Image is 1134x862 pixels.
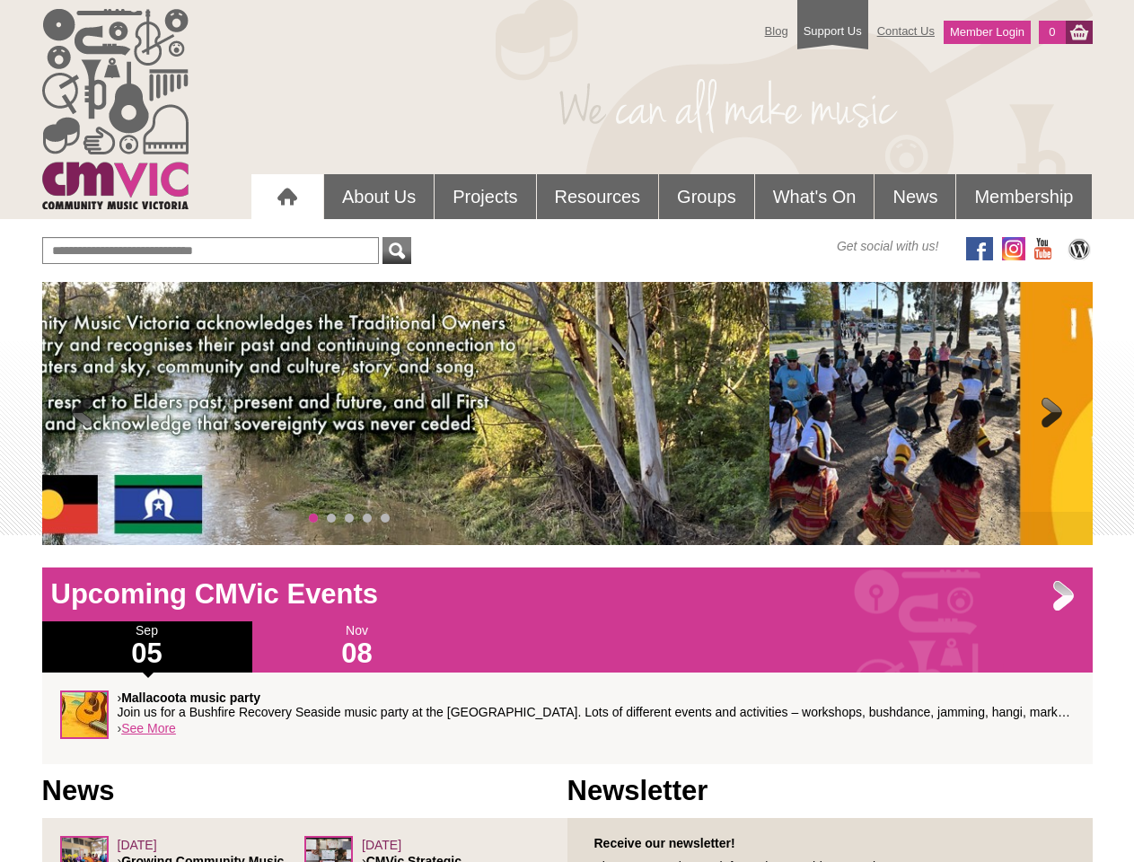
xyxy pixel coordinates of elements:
[585,521,1075,547] h2: ›
[1066,237,1093,260] img: CMVic Blog
[659,174,754,219] a: Groups
[42,639,252,668] h1: 05
[118,838,157,852] span: [DATE]
[756,15,797,47] a: Blog
[324,174,434,219] a: About Us
[42,621,252,673] div: Sep
[1039,21,1065,44] a: 0
[60,690,109,739] img: SqueezeSucknPluck-sq.jpg
[435,174,535,219] a: Projects
[1002,237,1025,260] img: icon-instagram.png
[121,690,260,705] strong: Mallacoota music party
[60,690,1075,746] div: ›
[597,515,898,542] a: Click here to FIND EVENTS
[252,639,462,668] h1: 08
[118,690,1075,719] p: › Join us for a Bushfire Recovery Seaside music party at the [GEOGRAPHIC_DATA]. Lots of different...
[956,174,1091,219] a: Membership
[567,773,1093,809] h1: Newsletter
[537,174,659,219] a: Resources
[362,838,401,852] span: [DATE]
[868,15,944,47] a: Contact Us
[252,621,462,673] div: Nov
[42,576,1093,612] h1: Upcoming CMVic Events
[837,237,939,255] span: Get social with us!
[875,174,955,219] a: News
[594,836,735,850] strong: Receive our newsletter!
[944,21,1031,44] a: Member Login
[42,773,567,809] h1: News
[42,9,189,209] img: cmvic_logo.png
[121,721,176,735] a: See More
[755,174,875,219] a: What's On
